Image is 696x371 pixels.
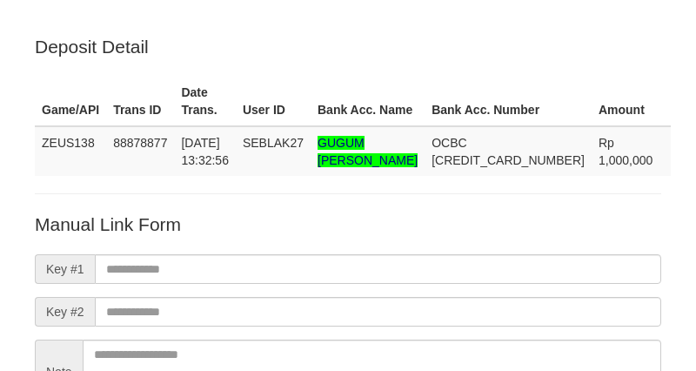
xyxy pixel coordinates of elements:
th: User ID [236,77,311,126]
td: ZEUS138 [35,126,106,176]
th: Amount [592,77,671,126]
span: Nama rekening >18 huruf, harap diedit [318,136,418,167]
span: Copy 693817527163 to clipboard [432,153,585,167]
span: [DATE] 13:32:56 [181,136,229,167]
span: Key #2 [35,297,95,327]
th: Bank Acc. Name [311,77,425,126]
span: SEBLAK27 [243,136,304,150]
p: Deposit Detail [35,34,661,59]
th: Date Trans. [174,77,236,126]
span: Key #1 [35,254,95,284]
td: 88878877 [106,126,174,176]
p: Manual Link Form [35,212,661,237]
th: Bank Acc. Number [425,77,592,126]
th: Trans ID [106,77,174,126]
th: Game/API [35,77,106,126]
span: OCBC [432,136,466,150]
span: Rp 1,000,000 [599,136,652,167]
